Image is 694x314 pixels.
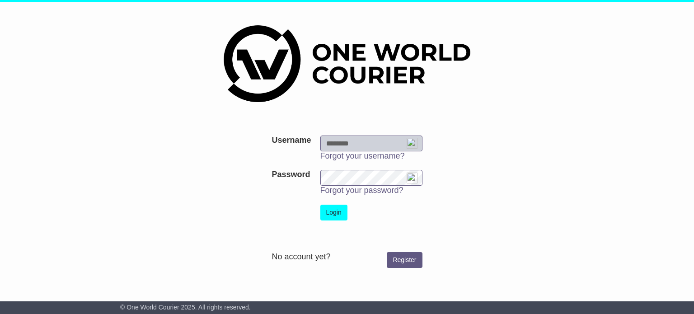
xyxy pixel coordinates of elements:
button: Login [320,205,347,220]
a: Forgot your password? [320,186,403,195]
img: npw-badge-icon-locked.svg [407,138,417,149]
div: No account yet? [272,252,422,262]
span: © One World Courier 2025. All rights reserved. [120,304,251,311]
a: Register [387,252,422,268]
img: npw-badge-icon-locked.svg [407,173,417,183]
label: Password [272,170,310,180]
img: One World [224,25,470,102]
label: Username [272,136,311,145]
a: Forgot your username? [320,151,405,160]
